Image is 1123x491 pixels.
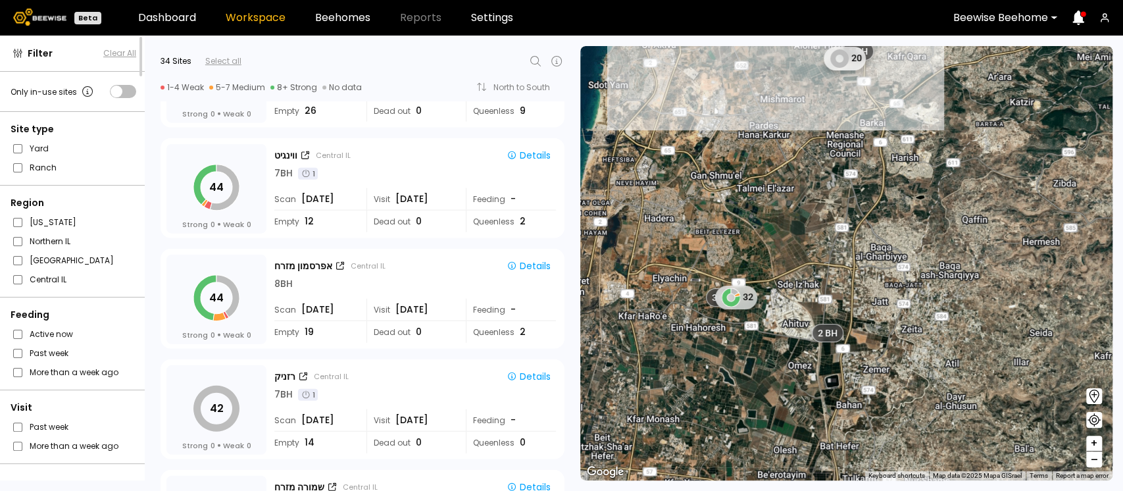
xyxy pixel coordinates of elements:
div: Dead out [366,211,457,232]
label: Active now [30,327,73,341]
div: - [511,413,517,427]
label: [US_STATE] [30,215,76,229]
span: Filter [28,47,53,61]
span: [DATE] [395,413,428,427]
label: More than a week ago [30,439,118,453]
div: Details [507,371,551,382]
span: 0 [416,436,422,450]
span: 0 [211,219,215,230]
div: Queenless [466,100,556,122]
span: Reports [400,13,441,23]
div: Select all [205,55,241,67]
a: Workspace [226,13,286,23]
div: Strong Weak [182,219,251,230]
div: Central IL [316,150,351,161]
span: 0 [247,109,251,119]
div: 7 BH [274,167,293,180]
span: 3 BH [711,292,731,303]
a: Beehomes [315,13,370,23]
button: Clear All [103,47,136,59]
span: 0 [247,219,251,230]
label: Past week [30,420,68,434]
div: Feeding [466,299,556,321]
div: Queenless [466,432,556,453]
a: Terms (opens in new tab) [1030,472,1048,479]
span: 0 [211,330,215,340]
span: 0 [416,325,422,339]
a: Report a map error [1056,472,1109,479]
button: + [1086,436,1102,452]
div: Empty [274,100,357,122]
div: Visit [366,188,457,210]
span: 1 BH [847,45,867,57]
div: No data [322,82,362,93]
div: Beta [74,12,101,24]
div: 7 BH [274,388,293,401]
div: Visit [366,299,457,321]
div: Central IL [351,261,386,271]
div: 32 [714,286,757,309]
button: Details [501,147,556,164]
span: 0 [416,215,422,228]
div: Strong Weak [182,440,251,451]
div: Central IL [314,371,349,382]
div: 34 Sites [161,55,191,67]
span: 0 [247,330,251,340]
span: 0 [416,104,422,118]
div: Details [507,149,551,161]
div: - [511,192,517,206]
div: Strong Weak [182,109,251,119]
div: Scan [274,299,357,321]
div: Queenless [466,321,556,343]
div: Site type [11,122,136,136]
tspan: 42 [210,401,224,416]
span: 2 [520,325,526,339]
div: Only in-use sites [11,84,95,99]
div: Dead out [366,432,457,453]
span: 0 [211,109,215,119]
div: 1-4 Weak [161,82,204,93]
span: [DATE] [301,303,334,317]
span: 0 [520,436,526,450]
div: 20 [824,47,866,70]
tspan: 44 [209,180,224,195]
span: Map data ©2025 Mapa GISrael [933,472,1022,479]
tspan: 44 [209,290,224,305]
a: Settings [471,13,513,23]
label: Past week [30,346,68,360]
div: 5-7 Medium [209,82,265,93]
label: Ranch [30,161,57,174]
div: Scan [274,188,357,210]
span: 0 [211,440,215,451]
span: 14 [305,436,314,450]
div: Visit [11,401,136,415]
span: 12 [305,215,314,228]
div: Empty [274,211,357,232]
span: + [1090,435,1098,452]
span: 9 [520,104,526,118]
div: Strong Weak [182,330,251,340]
div: Empty [274,432,357,453]
span: – [1091,452,1098,468]
div: Dead out [366,321,457,343]
span: [DATE] [301,413,334,427]
a: Open this area in Google Maps (opens a new window) [584,463,627,480]
button: Details [501,368,556,385]
div: 8+ Strong [270,82,317,93]
div: Queenless [466,211,556,232]
a: Dashboard [138,13,196,23]
span: [DATE] [301,192,334,206]
label: Northern IL [30,234,70,248]
button: Keyboard shortcuts [868,471,925,480]
div: אפרסמון מזרח [274,259,332,273]
span: 2 BH [817,327,837,339]
div: Feeding [11,308,136,322]
div: רזניק [274,370,295,384]
span: 19 [305,325,314,339]
button: Details [501,257,556,274]
div: 1 [298,168,318,180]
span: 26 [305,104,316,118]
label: Central IL [30,272,66,286]
span: [DATE] [395,303,428,317]
span: 0 [247,440,251,451]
